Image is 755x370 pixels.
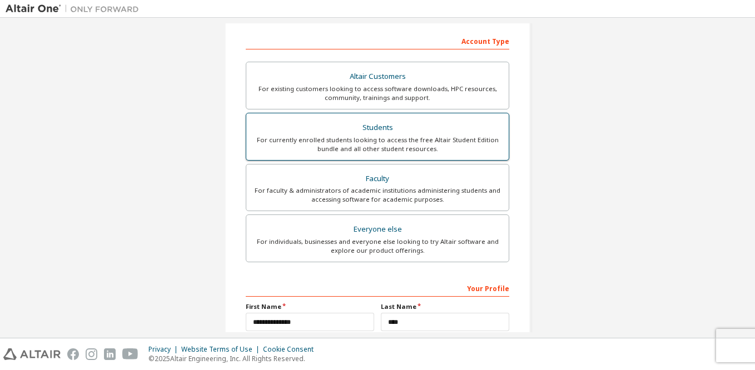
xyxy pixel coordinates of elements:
[86,348,97,360] img: instagram.svg
[253,84,502,102] div: For existing customers looking to access software downloads, HPC resources, community, trainings ...
[253,69,502,84] div: Altair Customers
[381,302,509,311] label: Last Name
[253,237,502,255] div: For individuals, businesses and everyone else looking to try Altair software and explore our prod...
[246,279,509,297] div: Your Profile
[6,3,145,14] img: Altair One
[246,32,509,49] div: Account Type
[253,171,502,187] div: Faculty
[148,354,320,363] p: © 2025 Altair Engineering, Inc. All Rights Reserved.
[148,345,181,354] div: Privacy
[246,302,374,311] label: First Name
[181,345,263,354] div: Website Terms of Use
[3,348,61,360] img: altair_logo.svg
[67,348,79,360] img: facebook.svg
[104,348,116,360] img: linkedin.svg
[253,120,502,136] div: Students
[122,348,138,360] img: youtube.svg
[253,186,502,204] div: For faculty & administrators of academic institutions administering students and accessing softwa...
[253,136,502,153] div: For currently enrolled students looking to access the free Altair Student Edition bundle and all ...
[263,345,320,354] div: Cookie Consent
[253,222,502,237] div: Everyone else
